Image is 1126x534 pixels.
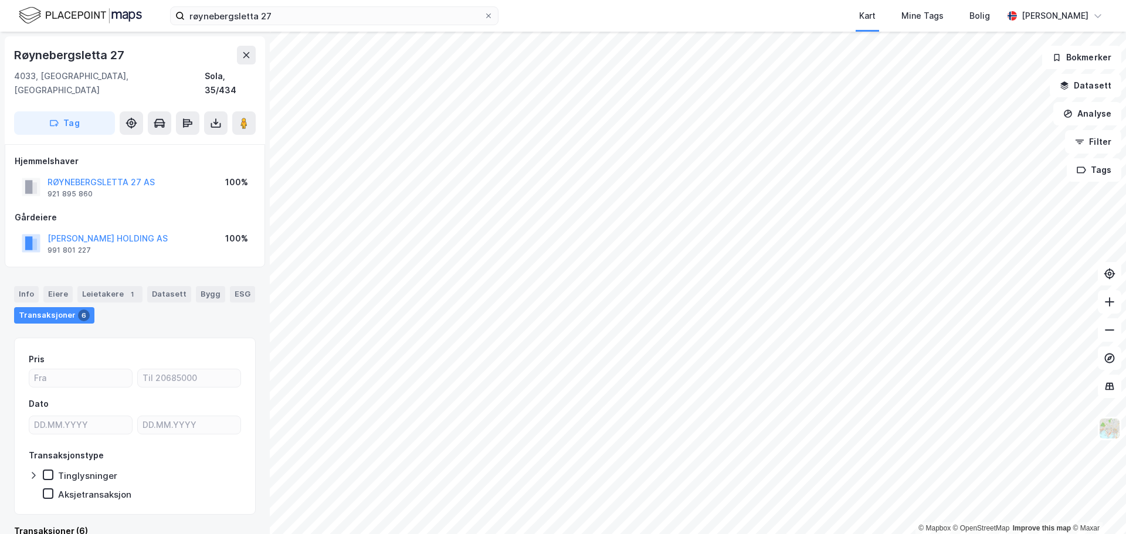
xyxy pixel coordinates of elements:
div: Leietakere [77,286,143,302]
input: Fra [29,369,132,387]
a: Mapbox [918,524,951,532]
img: Z [1098,417,1121,440]
div: Pris [29,352,45,366]
button: Tags [1067,158,1121,182]
div: Datasett [147,286,191,302]
div: Hjemmelshaver [15,154,255,168]
div: Transaksjoner [14,307,94,324]
div: 921 895 860 [48,189,93,199]
input: DD.MM.YYYY [138,416,240,434]
div: Tinglysninger [58,470,117,481]
a: Improve this map [1013,524,1071,532]
div: 991 801 227 [48,246,91,255]
div: Info [14,286,39,302]
div: 4033, [GEOGRAPHIC_DATA], [GEOGRAPHIC_DATA] [14,69,205,97]
div: 1 [126,288,138,300]
div: Kart [859,9,876,23]
div: 100% [225,232,248,246]
button: Filter [1065,130,1121,154]
div: 100% [225,175,248,189]
button: Datasett [1050,74,1121,97]
a: OpenStreetMap [953,524,1010,532]
div: Eiere [43,286,73,302]
iframe: Chat Widget [1067,478,1126,534]
div: Dato [29,397,49,411]
div: Sola, 35/434 [205,69,256,97]
button: Analyse [1053,102,1121,125]
div: Bygg [196,286,225,302]
input: DD.MM.YYYY [29,416,132,434]
div: Mine Tags [901,9,944,23]
div: ESG [230,286,255,302]
div: 6 [78,309,90,321]
button: Bokmerker [1042,46,1121,69]
input: Til 20685000 [138,369,240,387]
img: logo.f888ab2527a4732fd821a326f86c7f29.svg [19,5,142,26]
button: Tag [14,111,115,135]
div: Transaksjonstype [29,448,104,462]
div: Gårdeiere [15,210,255,225]
div: Aksjetransaksjon [58,489,131,500]
input: Søk på adresse, matrikkel, gårdeiere, leietakere eller personer [185,7,484,25]
div: Bolig [969,9,990,23]
div: [PERSON_NAME] [1022,9,1088,23]
div: Røynebergsletta 27 [14,46,126,64]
